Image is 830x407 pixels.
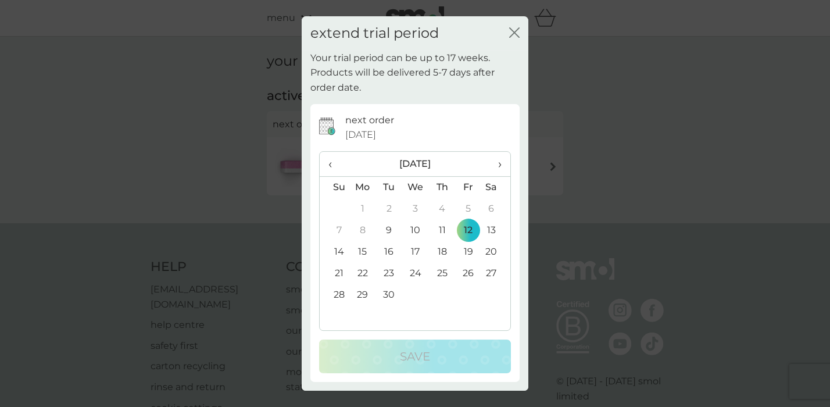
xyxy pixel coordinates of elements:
span: ‹ [328,152,341,176]
td: 1 [349,198,376,220]
td: 30 [376,284,402,306]
td: 21 [320,263,349,284]
td: 29 [349,284,376,306]
td: 10 [402,220,429,241]
td: 3 [402,198,429,220]
td: 28 [320,284,349,306]
th: Th [429,176,455,198]
td: 14 [320,241,349,263]
td: 19 [455,241,481,263]
td: 6 [481,198,510,220]
td: 18 [429,241,455,263]
th: We [402,176,429,198]
td: 15 [349,241,376,263]
td: 2 [376,198,402,220]
p: next order [345,113,394,128]
th: Sa [481,176,510,198]
button: close [509,27,520,40]
th: Su [320,176,349,198]
td: 8 [349,220,376,241]
button: Save [319,340,511,373]
h2: extend trial period [310,25,439,42]
td: 27 [481,263,510,284]
td: 22 [349,263,376,284]
td: 17 [402,241,429,263]
td: 11 [429,220,455,241]
td: 20 [481,241,510,263]
th: Mo [349,176,376,198]
span: › [490,152,502,176]
td: 23 [376,263,402,284]
td: 4 [429,198,455,220]
td: 16 [376,241,402,263]
th: Fr [455,176,481,198]
p: Your trial period can be up to 17 weeks. Products will be delivered 5-7 days after order date. [310,51,520,95]
td: 9 [376,220,402,241]
td: 5 [455,198,481,220]
p: Save [400,347,430,366]
td: 26 [455,263,481,284]
td: 13 [481,220,510,241]
span: [DATE] [345,127,376,142]
td: 7 [320,220,349,241]
td: 25 [429,263,455,284]
th: Tu [376,176,402,198]
th: [DATE] [349,152,481,177]
td: 24 [402,263,429,284]
td: 12 [455,220,481,241]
